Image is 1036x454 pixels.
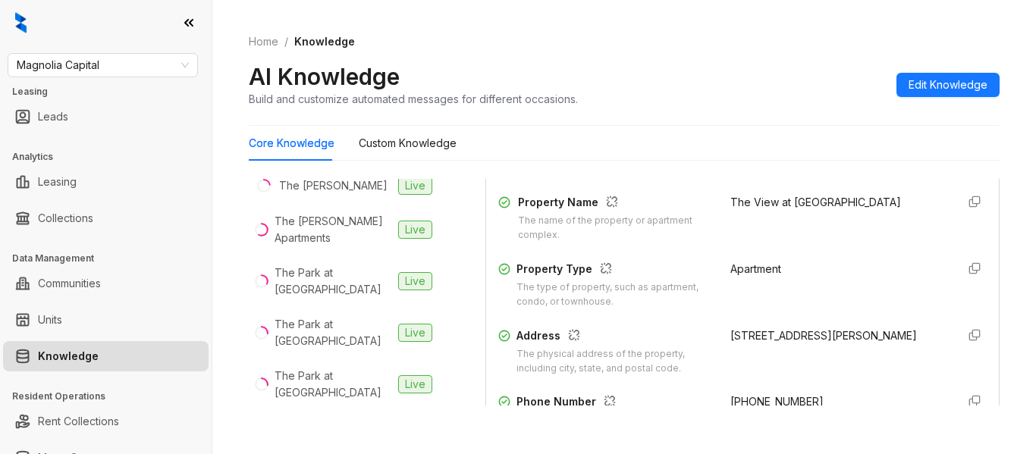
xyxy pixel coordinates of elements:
[398,375,432,393] span: Live
[249,62,400,91] h2: AI Knowledge
[3,341,209,371] li: Knowledge
[38,203,93,233] a: Collections
[294,35,355,48] span: Knowledge
[3,268,209,299] li: Communities
[359,135,457,152] div: Custom Knowledge
[17,54,189,77] span: Magnolia Capital
[516,327,712,347] div: Address
[516,280,712,309] div: The type of property, such as apartment, condo, or townhouse.
[279,177,388,194] div: The [PERSON_NAME]
[275,213,392,246] div: The [PERSON_NAME] Apartments
[12,390,212,403] h3: Resident Operations
[516,261,712,280] div: Property Type
[3,102,209,132] li: Leads
[516,393,712,413] div: Phone Number
[3,167,209,197] li: Leasing
[730,395,824,408] span: [PHONE_NUMBER]
[730,327,944,344] div: [STREET_ADDRESS][PERSON_NAME]
[3,203,209,233] li: Collections
[249,91,578,107] div: Build and customize automated messages for different occasions.
[275,316,392,349] div: The Park at [GEOGRAPHIC_DATA]
[275,265,392,298] div: The Park at [GEOGRAPHIC_DATA]
[12,85,212,99] h3: Leasing
[398,221,432,239] span: Live
[275,368,392,401] div: The Park at [GEOGRAPHIC_DATA]
[3,305,209,335] li: Units
[909,77,987,93] span: Edit Knowledge
[12,252,212,265] h3: Data Management
[249,135,334,152] div: Core Knowledge
[246,33,281,50] a: Home
[398,177,432,195] span: Live
[12,150,212,164] h3: Analytics
[38,268,101,299] a: Communities
[38,305,62,335] a: Units
[518,194,712,214] div: Property Name
[730,196,901,208] span: The View at [GEOGRAPHIC_DATA]
[38,341,99,371] a: Knowledge
[518,214,712,243] div: The name of the property or apartment complex.
[38,102,68,132] a: Leads
[398,324,432,342] span: Live
[896,73,1000,97] button: Edit Knowledge
[516,347,712,376] div: The physical address of the property, including city, state, and postal code.
[284,33,288,50] li: /
[730,262,781,275] span: Apartment
[398,272,432,290] span: Live
[15,12,27,33] img: logo
[38,406,119,437] a: Rent Collections
[38,167,77,197] a: Leasing
[3,406,209,437] li: Rent Collections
